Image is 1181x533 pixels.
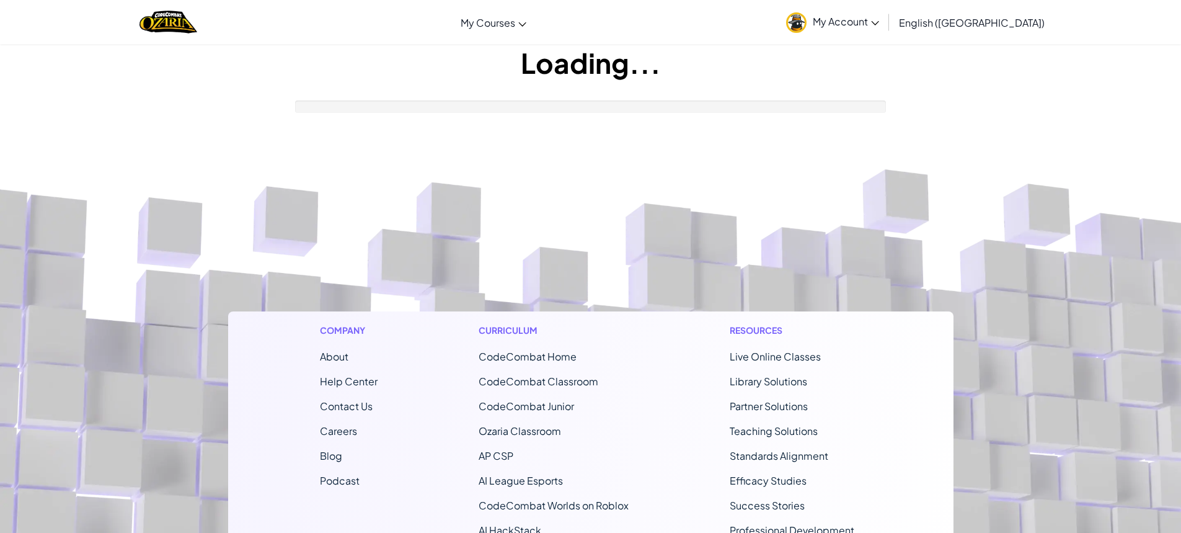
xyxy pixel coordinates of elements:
[479,499,629,512] a: CodeCombat Worlds on Roblox
[320,375,378,388] a: Help Center
[730,375,807,388] a: Library Solutions
[320,324,378,337] h1: Company
[730,499,805,512] a: Success Stories
[479,424,561,437] a: Ozaria Classroom
[780,2,885,42] a: My Account
[461,16,515,29] span: My Courses
[320,400,373,413] span: Contact Us
[320,424,357,437] a: Careers
[730,400,808,413] a: Partner Solutions
[479,449,513,462] a: AP CSP
[730,424,818,437] a: Teaching Solutions
[320,474,360,487] a: Podcast
[730,449,828,462] a: Standards Alignment
[730,474,807,487] a: Efficacy Studies
[479,375,598,388] a: CodeCombat Classroom
[813,15,879,28] span: My Account
[479,324,629,337] h1: Curriculum
[899,16,1045,29] span: English ([GEOGRAPHIC_DATA])
[320,350,348,363] a: About
[139,9,197,35] img: Home
[730,350,821,363] a: Live Online Classes
[730,324,862,337] h1: Resources
[320,449,342,462] a: Blog
[139,9,197,35] a: Ozaria by CodeCombat logo
[479,350,577,363] span: CodeCombat Home
[786,12,807,33] img: avatar
[479,400,574,413] a: CodeCombat Junior
[454,6,533,39] a: My Courses
[479,474,563,487] a: AI League Esports
[893,6,1051,39] a: English ([GEOGRAPHIC_DATA])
